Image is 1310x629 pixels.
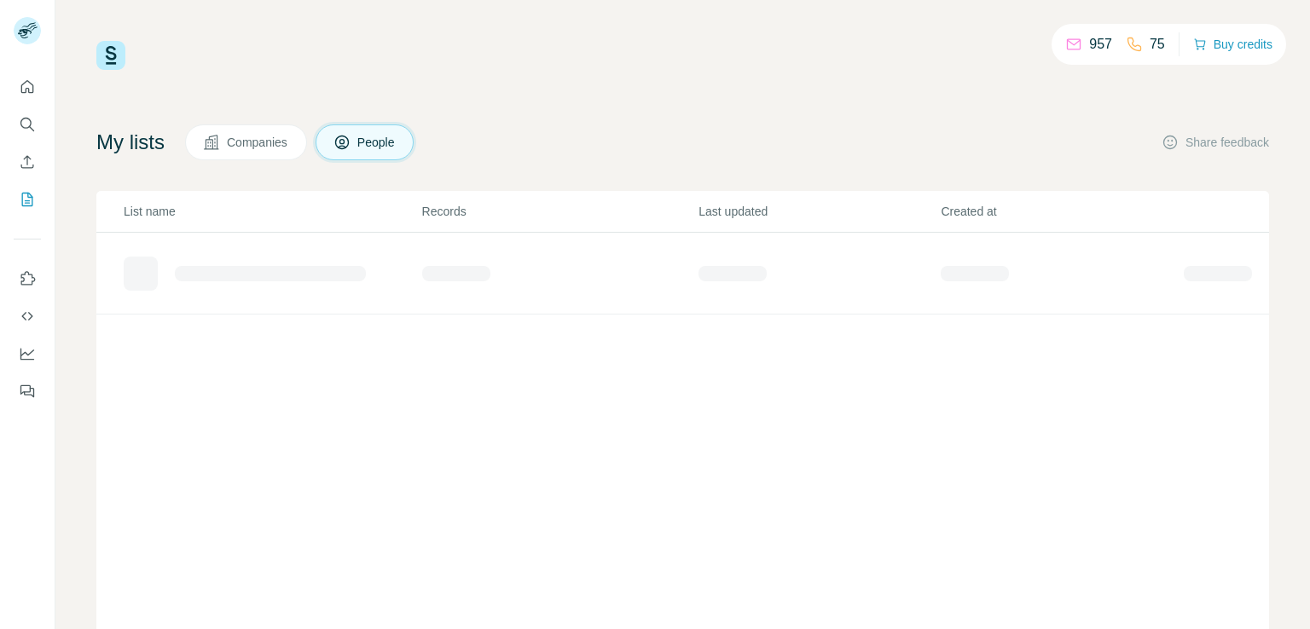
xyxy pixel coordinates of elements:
button: Use Surfe on LinkedIn [14,263,41,294]
img: Surfe Logo [96,41,125,70]
button: Dashboard [14,338,41,369]
button: Use Surfe API [14,301,41,332]
p: Created at [941,203,1181,220]
button: Quick start [14,72,41,102]
p: Last updated [698,203,939,220]
p: 957 [1089,34,1112,55]
button: Search [14,109,41,140]
span: Companies [227,134,289,151]
p: Records [422,203,698,220]
button: Buy credits [1193,32,1272,56]
button: Enrich CSV [14,147,41,177]
button: My lists [14,184,41,215]
p: 75 [1150,34,1165,55]
p: List name [124,203,420,220]
span: People [357,134,397,151]
button: Share feedback [1162,134,1269,151]
h4: My lists [96,129,165,156]
button: Feedback [14,376,41,407]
